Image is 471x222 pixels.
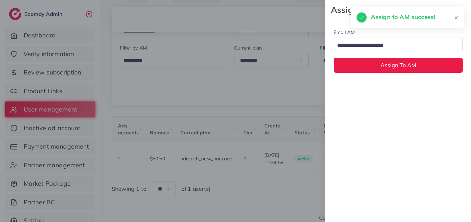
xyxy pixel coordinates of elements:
[334,29,355,36] label: Email AM
[334,58,463,73] button: Assign To AM
[334,37,463,52] div: Search for option
[371,12,435,21] h5: Assign to AM success!
[452,3,465,17] svg: x
[380,62,416,69] span: Assign To AM
[331,4,452,16] strong: Assign To AM
[452,3,465,17] button: Close
[335,40,454,51] input: Search for option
